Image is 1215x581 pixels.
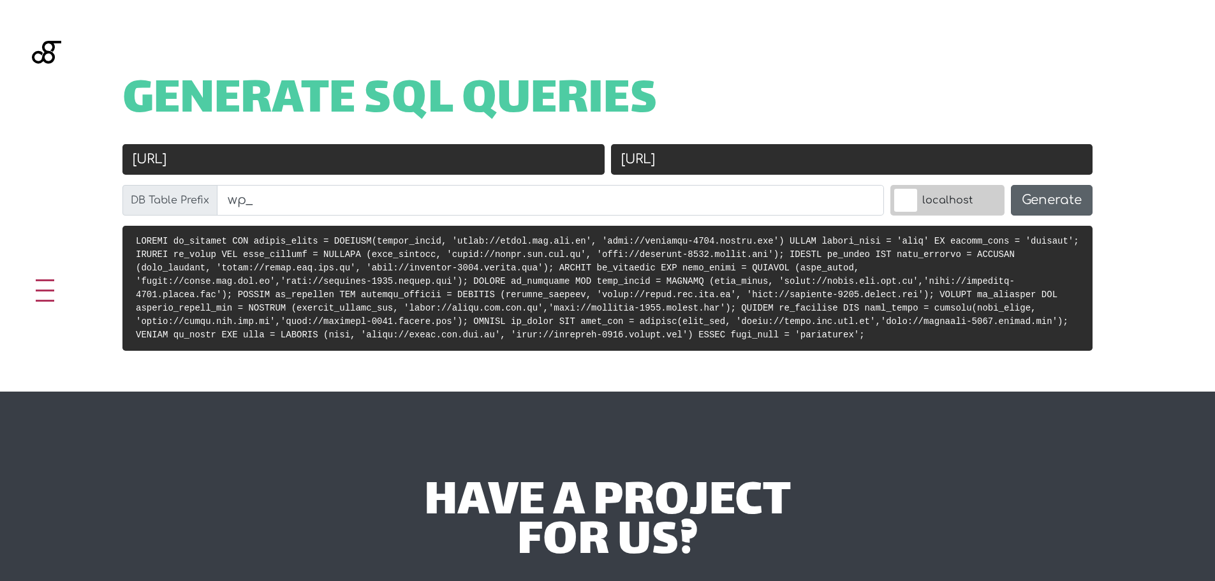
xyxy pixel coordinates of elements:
[122,82,658,121] span: Generate SQL Queries
[122,144,605,175] input: Old URL
[230,483,985,563] div: have a project for us?
[611,144,1093,175] input: New URL
[1011,185,1093,216] button: Generate
[890,185,1005,216] label: localhost
[122,185,217,216] label: DB Table Prefix
[32,41,61,136] img: Blackgate
[217,185,884,216] input: wp_
[136,236,1079,340] code: LOREMI do_sitamet CON adipis_elits = DOEIUSM(tempor_incid, 'utlab://etdol.mag.ali.en', 'admi://ve...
